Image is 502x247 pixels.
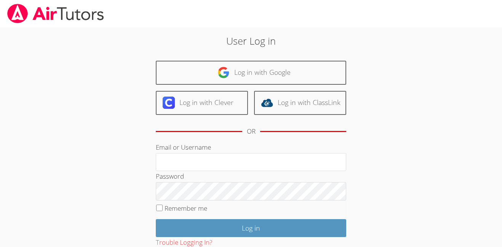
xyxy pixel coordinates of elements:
[217,66,230,79] img: google-logo-50288ca7cdecda66e5e0955fdab243c47b7ad437acaf1139b6f446037453330a.svg
[247,126,256,137] div: OR
[156,172,184,181] label: Password
[156,91,248,115] a: Log in with Clever
[261,97,273,109] img: classlink-logo-d6bb404cc1216ec64c9a2012d9dc4662098be43eaf13dc465df04b49fa7ab582.svg
[156,61,346,85] a: Log in with Google
[6,4,105,23] img: airtutors_banner-c4298cdbf04f3fff15de1276eac7730deb9818008684d7c2e4769d2f7ddbe033.png
[163,97,175,109] img: clever-logo-6eab21bc6e7a338710f1a6ff85c0baf02591cd810cc4098c63d3a4b26e2feb20.svg
[115,34,387,48] h2: User Log in
[254,91,346,115] a: Log in with ClassLink
[156,219,346,237] input: Log in
[165,204,207,213] label: Remember me
[156,143,211,152] label: Email or Username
